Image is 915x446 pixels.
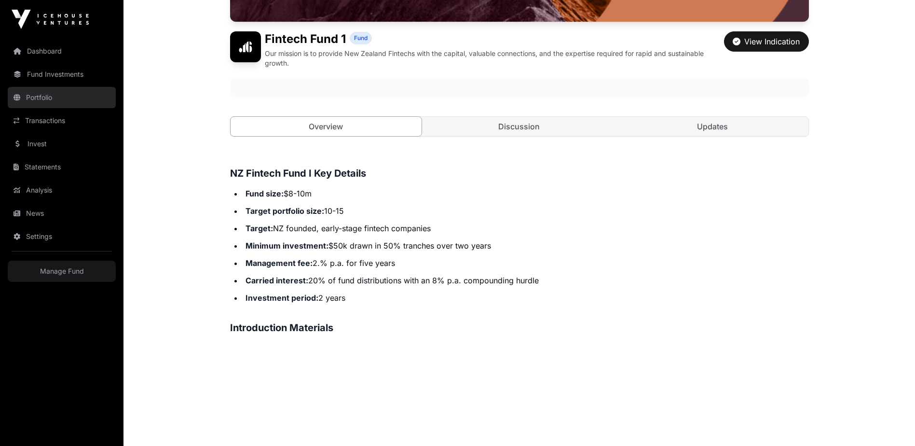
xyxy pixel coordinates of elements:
a: Fund Investments [8,64,116,85]
li: 2 years [243,291,809,305]
li: 10-15 [243,204,809,218]
a: Statements [8,156,116,178]
li: 2.% p.a. for five years [243,256,809,270]
li: NZ founded, early-stage fintech companies [243,222,809,235]
strong: Minimum investment: [246,241,328,251]
li: 20% of fund distributions with an 8% p.a. compounding hurdle [243,274,809,287]
strong: Target: [246,223,273,233]
a: View Indication [724,41,809,51]
a: Discussion [423,117,615,136]
nav: Tabs [231,117,808,136]
div: View Indication [733,36,800,47]
li: $8-10m [243,187,809,200]
strong: Target portfolio size: [246,206,324,216]
a: Dashboard [8,41,116,62]
a: Transactions [8,110,116,131]
strong: Management fee: [246,258,313,268]
li: $50k drawn in 50% tranches over two years [243,239,809,252]
a: News [8,203,116,224]
a: Portfolio [8,87,116,108]
h3: NZ Fintech Fund I Key Details [230,166,809,181]
img: Fintech Fund 1 [230,31,261,62]
strong: Carried interest: [246,276,308,285]
a: Analysis [8,180,116,201]
h3: Introduction Materials [230,320,809,335]
img: Icehouse Ventures Logo [12,10,89,29]
span: Fund [354,34,368,42]
a: Updates [617,117,808,136]
strong: Investment period: [246,293,318,303]
iframe: Chat Widget [867,400,915,446]
a: Overview [230,116,423,137]
a: Manage Fund [8,261,116,282]
a: Settings [8,226,116,247]
a: Invest [8,133,116,154]
strong: Fund size: [246,189,284,198]
h1: Fintech Fund 1 [265,31,346,47]
p: Our mission is to provide New Zealand Fintechs with the capital, valuable connections, and the ex... [265,49,720,68]
button: View Indication [724,31,809,52]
